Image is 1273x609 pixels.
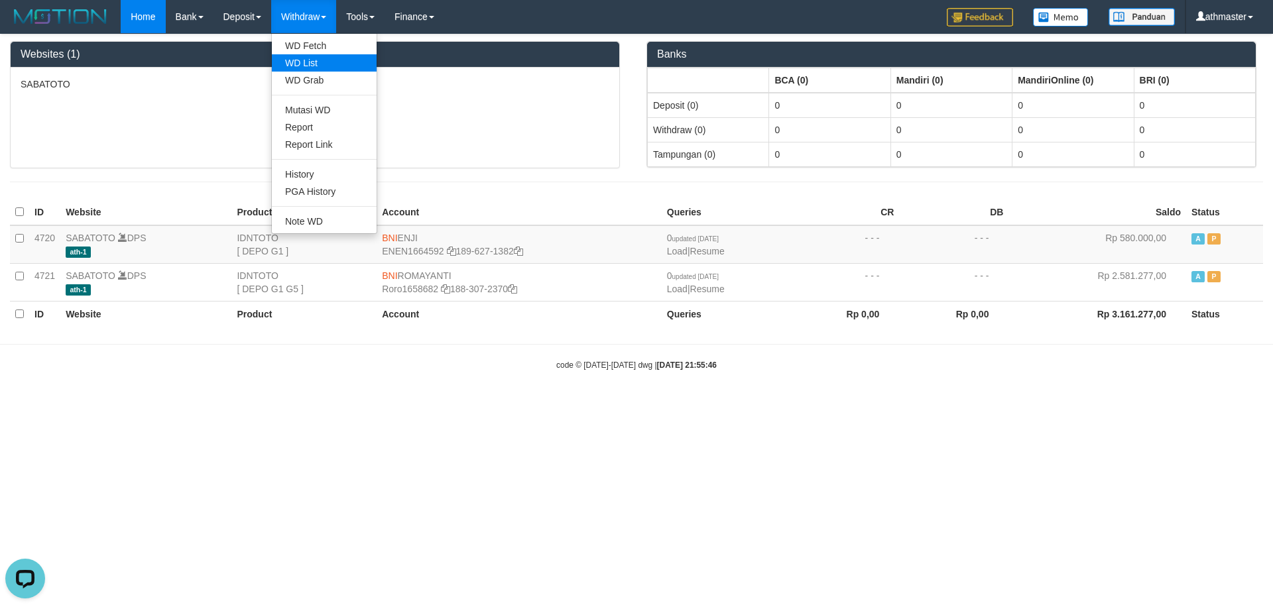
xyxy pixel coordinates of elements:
[790,301,899,327] th: Rp 0,00
[1109,8,1175,26] img: panduan.png
[899,225,1008,264] td: - - -
[790,199,899,225] th: CR
[1186,301,1263,327] th: Status
[382,270,397,281] span: BNI
[272,72,377,89] a: WD Grab
[382,284,438,294] a: Roro1658682
[66,233,115,243] a: SABATOTO
[29,301,60,327] th: ID
[272,37,377,54] a: WD Fetch
[29,199,60,225] th: ID
[672,235,719,243] span: updated [DATE]
[667,233,719,243] span: 0
[10,7,111,27] img: MOTION_logo.png
[60,199,231,225] th: Website
[648,142,769,166] td: Tampungan (0)
[382,233,397,243] span: BNI
[1012,93,1134,118] td: 0
[21,48,609,60] h3: Websites (1)
[231,199,377,225] th: Product
[1008,263,1186,301] td: Rp 2.581.277,00
[272,101,377,119] a: Mutasi WD
[899,301,1008,327] th: Rp 0,00
[690,284,725,294] a: Resume
[377,199,662,225] th: Account
[890,117,1012,142] td: 0
[1033,8,1089,27] img: Button%20Memo.svg
[60,263,231,301] td: DPS
[769,117,890,142] td: 0
[272,183,377,200] a: PGA History
[66,284,91,296] span: ath-1
[272,119,377,136] a: Report
[1134,142,1255,166] td: 0
[1008,225,1186,264] td: Rp 580.000,00
[1012,117,1134,142] td: 0
[514,246,523,256] a: Copy 1896271382 to clipboard
[769,93,890,118] td: 0
[890,93,1012,118] td: 0
[1191,233,1205,245] span: Active
[667,284,688,294] a: Load
[1134,93,1255,118] td: 0
[1012,142,1134,166] td: 0
[66,247,91,258] span: ath-1
[5,5,45,45] button: Open LiveChat chat widget
[556,360,717,370] small: code © [DATE]-[DATE] dwg |
[1207,271,1221,282] span: Paused
[947,8,1013,27] img: Feedback.jpg
[667,246,688,256] a: Load
[447,246,456,256] a: Copy ENEN1664592 to clipboard
[1134,68,1255,93] th: Group: activate to sort column ascending
[272,213,377,230] a: Note WD
[1008,199,1186,225] th: Saldo
[1207,233,1221,245] span: Paused
[508,284,517,294] a: Copy 1883072370 to clipboard
[21,78,609,91] p: SABATOTO
[790,263,899,301] td: - - -
[769,68,890,93] th: Group: activate to sort column ascending
[1012,68,1134,93] th: Group: activate to sort column ascending
[1186,199,1263,225] th: Status
[790,225,899,264] td: - - -
[1008,301,1186,327] th: Rp 3.161.277,00
[29,263,60,301] td: 4721
[60,301,231,327] th: Website
[231,301,377,327] th: Product
[272,136,377,153] a: Report Link
[272,166,377,183] a: History
[377,225,662,264] td: ENJI 189-627-1382
[648,68,769,93] th: Group: activate to sort column ascending
[1191,271,1205,282] span: Active
[899,263,1008,301] td: - - -
[690,246,725,256] a: Resume
[657,48,1246,60] h3: Banks
[672,273,719,280] span: updated [DATE]
[667,270,725,294] span: |
[667,233,725,256] span: |
[890,68,1012,93] th: Group: activate to sort column ascending
[382,246,444,256] a: ENEN1664592
[662,199,790,225] th: Queries
[662,301,790,327] th: Queries
[769,142,890,166] td: 0
[231,263,377,301] td: IDNTOTO [ DEPO G1 G5 ]
[29,225,60,264] td: 4720
[648,93,769,118] td: Deposit (0)
[657,360,717,370] strong: [DATE] 21:55:46
[66,270,115,281] a: SABATOTO
[1134,117,1255,142] td: 0
[231,225,377,264] td: IDNTOTO [ DEPO G1 ]
[667,270,719,281] span: 0
[60,225,231,264] td: DPS
[272,54,377,72] a: WD List
[377,301,662,327] th: Account
[441,284,450,294] a: Copy Roro1658682 to clipboard
[890,142,1012,166] td: 0
[899,199,1008,225] th: DB
[377,263,662,301] td: ROMAYANTI 188-307-2370
[648,117,769,142] td: Withdraw (0)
